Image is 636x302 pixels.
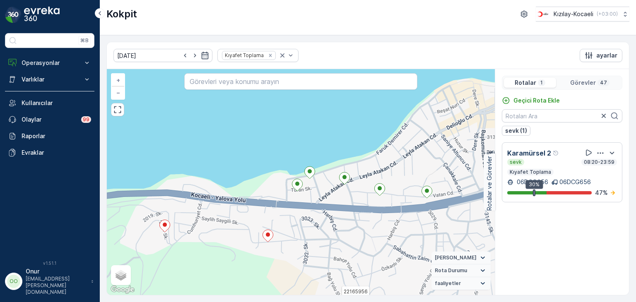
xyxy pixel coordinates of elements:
[112,266,130,284] a: Layers
[431,277,491,290] summary: faaliyetler
[26,267,87,276] p: Onur
[431,264,491,277] summary: Rota Durumu
[435,267,467,274] span: Rota Durumu
[22,59,78,67] p: Operasyonlar
[554,10,593,18] p: Kızılay-Kocaeli
[5,267,94,295] button: OOOnur[EMAIL_ADDRESS][PERSON_NAME][DOMAIN_NAME]
[5,111,94,128] a: Olaylar99
[505,127,527,135] p: sevk (1)
[22,75,78,84] p: Varlıklar
[5,7,22,23] img: logo
[112,74,124,86] a: Yakınlaştır
[597,11,618,17] p: ( +03:00 )
[22,99,91,107] p: Kullanıcılar
[7,275,20,288] div: OO
[502,126,530,136] button: sevk (1)
[559,178,591,186] p: 06DCG656
[5,261,94,266] span: v 1.51.1
[109,284,136,295] img: Google
[570,79,596,87] p: Görevler
[509,169,552,175] p: Kıyafet Toplama
[22,115,76,124] p: Olaylar
[24,7,60,23] img: logo_dark-DEwI_e13.png
[583,159,615,165] p: 08:20-23:59
[22,149,91,157] p: Evraklar
[553,150,559,156] div: Yardım Araç İkonu
[525,180,543,189] div: 30%
[509,159,523,165] p: sevk
[113,49,212,62] input: dd/mm/yyyy
[435,254,477,261] span: [PERSON_NAME]
[26,276,87,295] p: [EMAIL_ADDRESS][PERSON_NAME][DOMAIN_NAME]
[22,132,91,140] p: Raporlar
[266,52,275,59] div: Remove Kıyafet Toplama
[515,178,548,186] p: 06DCG656
[222,51,265,59] div: Kıyafet Toplama
[502,96,560,105] a: Geçici Rota Ekle
[435,280,461,287] span: faaliyetler
[112,86,124,99] a: Uzaklaştır
[515,79,536,87] p: Rotalar
[540,79,544,86] p: 1
[5,55,94,71] button: Operasyonlar
[536,10,550,19] img: k%C4%B1z%C4%B1lay_0jL9uU1.png
[536,7,629,22] button: Kızılay-Kocaeli(+03:00)
[116,89,120,96] span: −
[502,109,622,122] input: Rotaları Ara
[106,7,137,21] p: Kokpit
[184,73,417,90] input: Görevleri veya konumu arayın
[485,156,494,211] p: Rotalar ve Görevler
[116,77,120,84] span: +
[5,144,94,161] a: Evraklar
[5,71,94,88] button: Varlıklar
[595,189,608,197] p: 47 %
[5,128,94,144] a: Raporlar
[80,37,89,44] p: ⌘B
[507,148,551,158] p: Karamürsel 2
[83,116,89,123] p: 99
[431,252,491,264] summary: [PERSON_NAME]
[599,79,608,86] p: 47
[580,49,622,62] button: ayarlar
[5,95,94,111] a: Kullanıcılar
[513,96,560,105] p: Geçici Rota Ekle
[596,51,617,60] p: ayarlar
[109,284,136,295] a: Bu bölgeyi Google Haritalar'da açın (yeni pencerede açılır)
